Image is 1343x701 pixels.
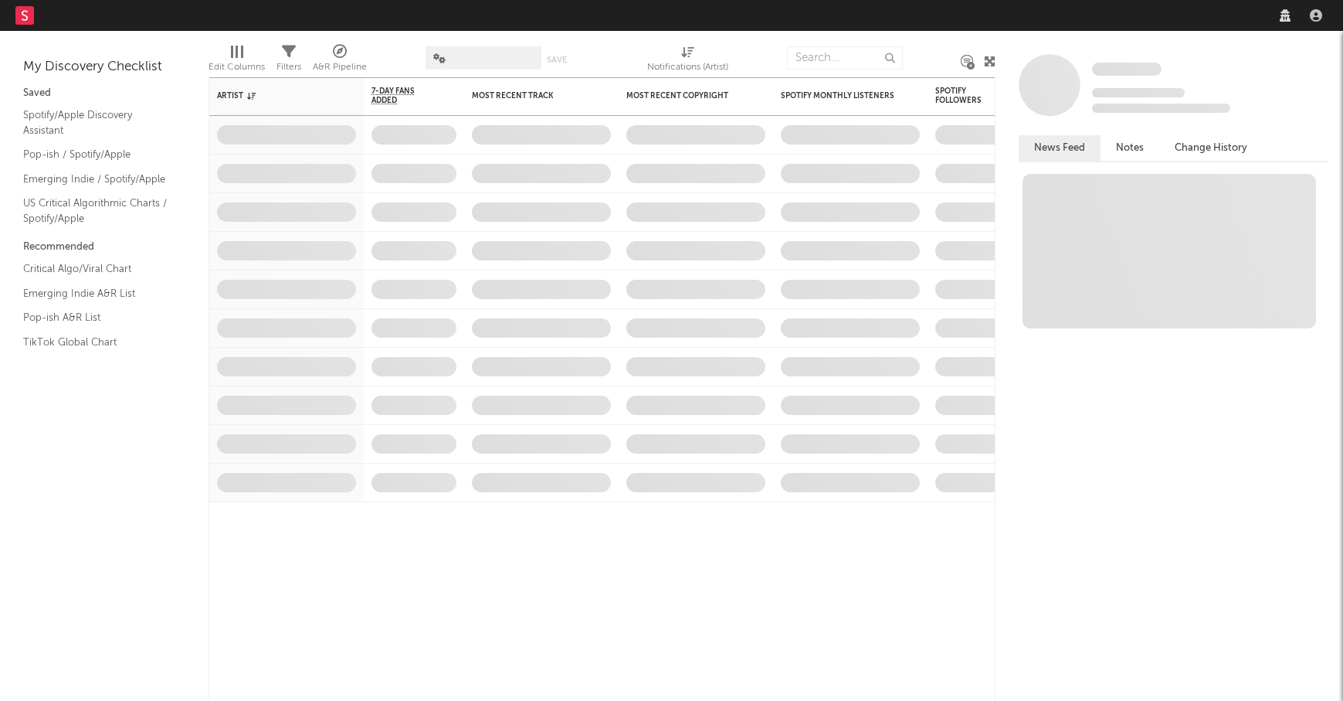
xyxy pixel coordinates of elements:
[472,91,588,100] div: Most Recent Track
[23,107,170,138] a: Spotify/Apple Discovery Assistant
[647,58,728,77] div: Notifications (Artist)
[1092,104,1230,113] span: 0 fans last week
[1101,135,1159,161] button: Notes
[1159,135,1263,161] button: Change History
[1092,62,1162,77] a: Some Artist
[23,84,185,103] div: Saved
[371,87,433,105] span: 7-Day Fans Added
[1019,135,1101,161] button: News Feed
[781,91,897,100] div: Spotify Monthly Listeners
[547,56,567,64] button: Save
[23,238,185,257] div: Recommended
[23,260,170,277] a: Critical Algo/Viral Chart
[23,309,170,326] a: Pop-ish A&R List
[217,91,333,100] div: Artist
[23,334,170,351] a: TikTok Global Chart
[313,39,367,83] div: A&R Pipeline
[209,39,265,83] div: Edit Columns
[787,46,903,70] input: Search...
[23,146,170,163] a: Pop-ish / Spotify/Apple
[626,91,742,100] div: Most Recent Copyright
[1092,63,1162,76] span: Some Artist
[276,58,301,77] div: Filters
[209,58,265,77] div: Edit Columns
[23,285,170,302] a: Emerging Indie A&R List
[23,195,170,226] a: US Critical Algorithmic Charts / Spotify/Apple
[647,39,728,83] div: Notifications (Artist)
[1092,88,1185,97] span: Tracking Since: [DATE]
[276,39,301,83] div: Filters
[935,87,989,105] div: Spotify Followers
[23,58,185,77] div: My Discovery Checklist
[23,171,170,188] a: Emerging Indie / Spotify/Apple
[313,58,367,77] div: A&R Pipeline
